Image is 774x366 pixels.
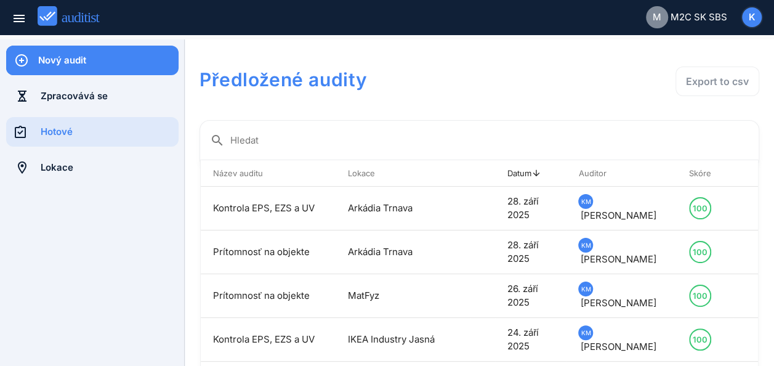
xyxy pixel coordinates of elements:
div: 100 [693,330,707,349]
th: Název auditu: Not sorted. Activate to sort ascending. [201,160,336,187]
th: : Not sorted. [470,160,495,187]
th: Datum: Sorted descending. Activate to remove sorting. [495,160,566,187]
span: [PERSON_NAME] [580,209,656,221]
td: Prítomnosť na objekte [201,274,336,318]
td: Prítomnosť na objekte [201,230,336,274]
div: Zpracovává se [41,89,179,103]
div: Lokace [41,161,179,174]
button: Export to csv [675,67,759,96]
i: menu [12,11,26,26]
img: auditist_logo_new.svg [38,6,111,26]
span: M2C SK SBS [671,10,727,25]
td: MatFyz [336,274,470,318]
span: KM [581,195,591,208]
span: KM [581,282,591,296]
td: Kontrola EPS, EZS a UV [201,187,336,230]
td: 24. září 2025 [495,318,566,362]
span: K [749,10,756,25]
div: 100 [693,286,707,306]
a: Hotové [6,117,179,147]
div: Hotové [41,125,179,139]
div: Nový audit [38,54,179,67]
span: M [653,10,661,25]
button: K [741,6,763,28]
h1: Předložené audity [200,67,535,92]
th: : Not sorted. [733,160,758,187]
td: Kontrola EPS, EZS a UV [201,318,336,362]
input: Hledat [230,131,749,150]
span: KM [581,326,591,340]
i: arrow_upward [531,168,541,178]
span: [PERSON_NAME] [580,253,656,265]
td: Arkádia Trnava [336,187,470,230]
span: [PERSON_NAME] [580,341,656,352]
th: Auditor: Not sorted. Activate to sort ascending. [566,160,677,187]
a: Lokace [6,153,179,182]
td: Arkádia Trnava [336,230,470,274]
div: 100 [693,242,707,262]
div: Export to csv [686,74,749,89]
th: Skóre: Not sorted. Activate to sort ascending. [677,160,733,187]
a: Zpracovává se [6,81,179,111]
i: search [210,133,225,148]
div: 100 [693,198,707,218]
span: [PERSON_NAME] [580,297,656,309]
th: Lokace: Not sorted. Activate to sort ascending. [336,160,470,187]
td: 28. září 2025 [495,230,566,274]
td: IKEA Industry Jasná [336,318,470,362]
span: KM [581,238,591,252]
td: 28. září 2025 [495,187,566,230]
td: 26. září 2025 [495,274,566,318]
